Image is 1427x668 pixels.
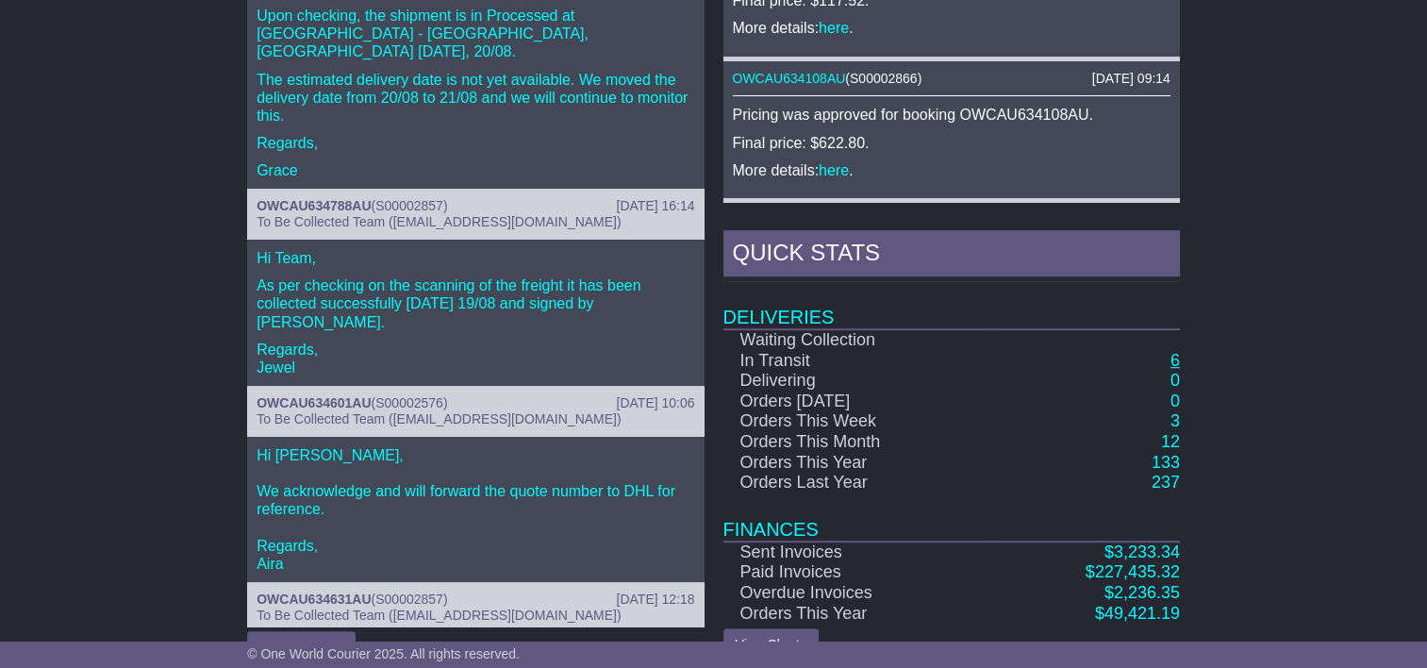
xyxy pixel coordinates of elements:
[1170,371,1180,390] a: 0
[723,562,991,583] td: Paid Invoices
[819,162,849,178] a: here
[819,20,849,36] a: here
[723,281,1180,329] td: Deliveries
[733,106,1170,124] p: Pricing was approved for booking OWCAU634108AU.
[375,395,443,410] span: S00002576
[723,493,1180,542] td: Finances
[723,628,819,661] a: View Charts
[257,214,621,229] span: To Be Collected Team ([EMAIL_ADDRESS][DOMAIN_NAME])
[257,198,371,213] a: OWCAU634788AU
[1170,411,1180,430] a: 3
[1095,562,1180,581] span: 227,435.32
[1114,543,1180,561] span: 3,233.34
[1114,583,1180,602] span: 2,236.35
[375,198,443,213] span: S00002857
[733,71,1170,87] div: ( )
[257,395,371,410] a: OWCAU634601AU
[723,329,991,351] td: Waiting Collection
[257,592,371,607] a: OWCAU634631AU
[723,604,991,625] td: Orders This Year
[257,608,621,623] span: To Be Collected Team ([EMAIL_ADDRESS][DOMAIN_NAME])
[723,473,991,493] td: Orders Last Year
[257,7,694,61] p: Upon checking, the shipment is in Processed at [GEOGRAPHIC_DATA] - [GEOGRAPHIC_DATA], [GEOGRAPHIC...
[1086,562,1180,581] a: $227,435.32
[257,249,694,267] p: Hi Team,
[1170,392,1180,410] a: 0
[1104,604,1180,623] span: 49,421.19
[257,395,694,411] div: ( )
[257,446,694,573] p: Hi [PERSON_NAME], We acknowledge and will forward the quote number to DHL for reference. Regards,...
[257,276,694,331] p: As per checking on the scanning of the freight it has been collected successfully [DATE] 19/08 an...
[257,592,694,608] div: ( )
[1095,604,1180,623] a: $49,421.19
[723,392,991,412] td: Orders [DATE]
[257,71,694,125] p: The estimated delivery date is not yet available. We moved the delivery date from 20/08 to 21/08 ...
[1152,473,1180,492] a: 237
[616,395,694,411] div: [DATE] 10:06
[247,646,520,661] span: © One World Courier 2025. All rights reserved.
[375,592,443,607] span: S00002857
[733,71,846,86] a: OWCAU634108AU
[257,134,694,152] p: Regards,
[1152,453,1180,472] a: 133
[723,583,991,604] td: Overdue Invoices
[1161,432,1180,451] a: 12
[733,19,1170,37] p: More details: .
[723,411,991,432] td: Orders This Week
[1170,351,1180,370] a: 6
[1104,583,1180,602] a: $2,236.35
[723,432,991,453] td: Orders This Month
[247,631,356,664] button: View All Chats
[723,371,991,392] td: Delivering
[257,411,621,426] span: To Be Collected Team ([EMAIL_ADDRESS][DOMAIN_NAME])
[257,161,694,179] p: Grace
[733,161,1170,179] p: More details: .
[723,351,991,372] td: In Transit
[616,592,694,608] div: [DATE] 12:18
[616,198,694,214] div: [DATE] 16:14
[1104,543,1180,561] a: $3,233.34
[257,341,694,376] p: Regards, Jewel
[723,453,991,474] td: Orders This Year
[1092,71,1170,87] div: [DATE] 09:14
[257,198,694,214] div: ( )
[723,542,991,563] td: Sent Invoices
[733,134,1170,152] p: Final price: $622.80.
[723,230,1180,281] div: Quick Stats
[850,71,918,86] span: S00002866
